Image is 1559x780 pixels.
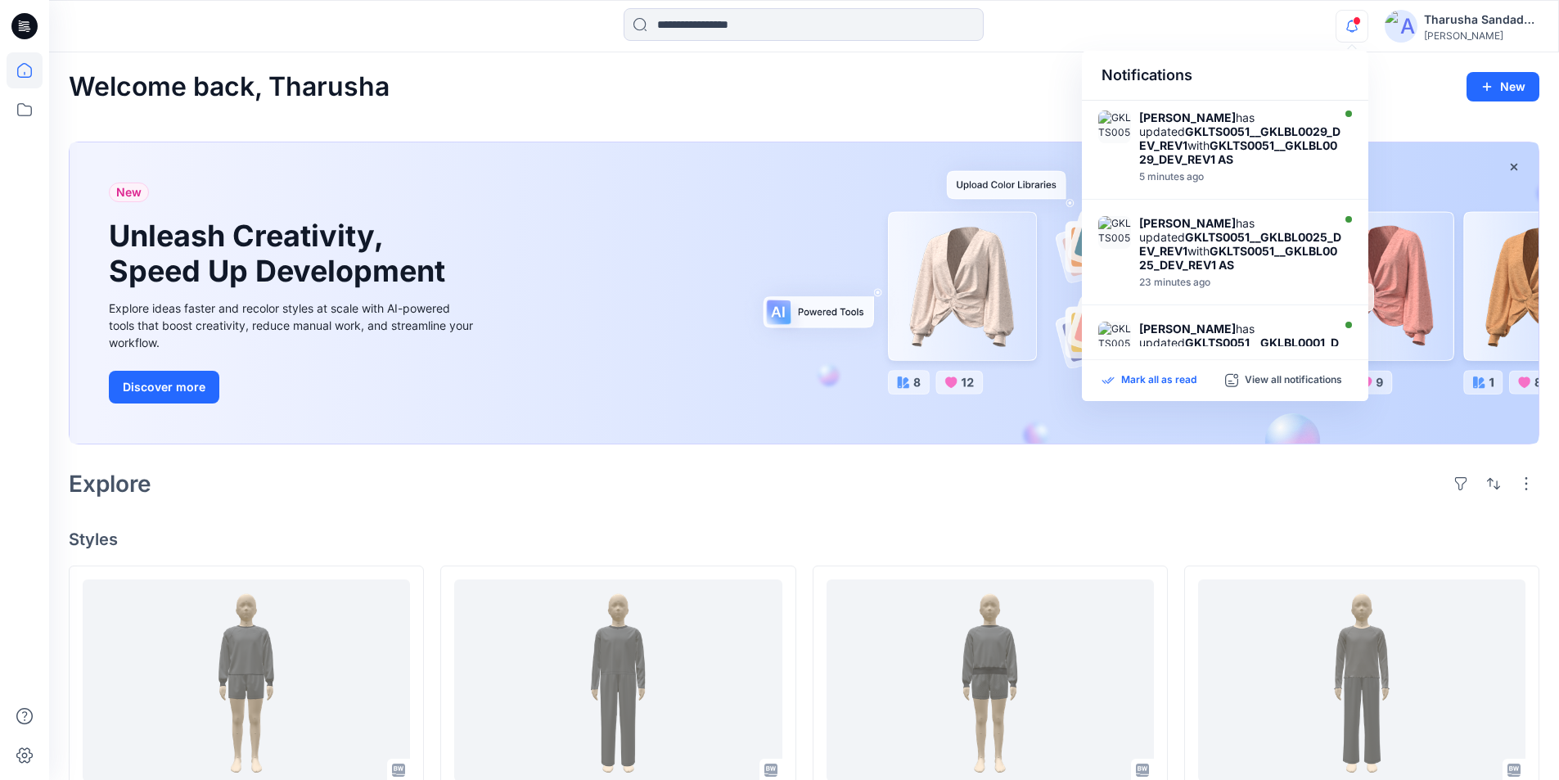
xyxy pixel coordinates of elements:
a: Discover more [109,371,477,404]
p: View all notifications [1245,373,1342,388]
h2: Explore [69,471,151,497]
img: GKLTS0051__GKLBL0029_DEV_REV1 AS [1098,110,1131,143]
strong: GKLTS0051__GKLBL0025_DEV_REV1 [1139,230,1341,258]
p: Mark all as read [1121,373,1196,388]
img: avatar [1385,10,1417,43]
button: Discover more [109,371,219,404]
div: Tharusha Sandadeepa [1424,10,1539,29]
strong: [PERSON_NAME] [1139,216,1236,230]
strong: GKLTS0051__GKLBL0025_DEV_REV1 AS [1139,244,1337,272]
strong: GKLTS0051__GKLBL0001_DEV_REV1 [1139,336,1339,363]
div: has updated with [1139,322,1342,377]
div: Explore ideas faster and recolor styles at scale with AI-powered tools that boost creativity, red... [109,300,477,351]
strong: GKLTS0051__GKLBL0029_DEV_REV1 [1139,124,1340,152]
div: Thursday, August 21, 2025 02:36 [1139,171,1342,183]
strong: [PERSON_NAME] [1139,110,1236,124]
div: Thursday, August 21, 2025 02:18 [1139,277,1342,288]
h4: Styles [69,530,1539,549]
div: has updated with [1139,216,1342,272]
strong: [PERSON_NAME] [1139,322,1236,336]
div: has updated with [1139,110,1342,166]
strong: GKLTS0051__GKLBL0029_DEV_REV1 AS [1139,138,1337,166]
button: New [1467,72,1539,101]
img: GKLTS0051__GKLBL0025_DEV_REV1 AS [1098,216,1131,249]
img: GKLTS0051__GKLBL0001_DEV_REV1 AS [1098,322,1131,354]
h2: Welcome back, Tharusha [69,72,390,102]
span: New [116,183,142,202]
div: [PERSON_NAME] [1424,29,1539,42]
h1: Unleash Creativity, Speed Up Development [109,219,453,289]
div: Notifications [1082,51,1368,101]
